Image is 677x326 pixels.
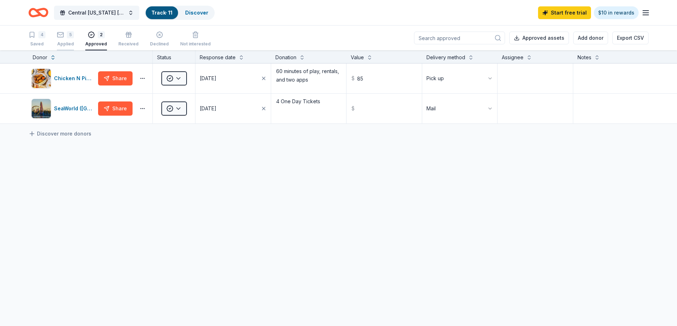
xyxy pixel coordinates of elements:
div: Value [351,53,364,62]
textarea: 4 One Day Tickets [272,94,346,123]
button: [DATE] [195,94,271,123]
div: Chicken N Pickle ([GEOGRAPHIC_DATA]) [54,74,95,83]
div: [DATE] [200,74,216,83]
button: [DATE] [195,63,271,93]
button: Track· 11Discover [145,6,215,20]
button: 5Applied [57,28,74,50]
a: Home [28,4,48,21]
button: Not interested [180,28,211,50]
button: Image for Chicken N Pickle (San Antonio)Chicken N Pickle ([GEOGRAPHIC_DATA]) [31,68,95,88]
div: Delivery method [426,53,465,62]
div: Approved [85,41,107,47]
button: Add donor [573,32,608,44]
a: Discover more donors [28,129,91,138]
div: Response date [200,53,236,62]
span: Central [US_STATE] [PERSON_NAME] Foundation Charity Golf Tournament [68,9,125,17]
button: 4Saved [28,28,45,50]
a: Track· 11 [151,10,172,16]
a: Start free trial [538,6,591,19]
div: 4 [38,31,45,38]
img: Image for Chicken N Pickle (San Antonio) [32,69,51,88]
div: Assignee [502,53,523,62]
div: SeaWorld ([GEOGRAPHIC_DATA]) [54,104,95,113]
img: Image for SeaWorld (San Antonio) [32,99,51,118]
div: Donation [275,53,296,62]
div: Notes [577,53,591,62]
div: Not interested [180,41,211,47]
button: Image for SeaWorld (San Antonio)SeaWorld ([GEOGRAPHIC_DATA]) [31,99,95,118]
div: Received [118,41,139,47]
button: Export CSV [612,32,649,44]
button: Share [98,71,133,85]
button: Declined [150,28,169,50]
button: Received [118,28,139,50]
input: Search approved [414,32,505,44]
div: Donor [33,53,47,62]
div: 5 [67,31,74,38]
div: Applied [57,41,74,47]
div: [DATE] [200,104,216,113]
div: Declined [150,41,169,47]
button: Share [98,101,133,116]
button: Approved assets [509,32,569,44]
div: 2 [98,31,105,38]
textarea: 60 minutes of play, rentals, and two apps [272,64,346,93]
a: $10 in rewards [594,6,639,19]
a: Discover [185,10,208,16]
button: 2Approved [85,28,107,50]
button: Central [US_STATE] [PERSON_NAME] Foundation Charity Golf Tournament [54,6,139,20]
div: Status [153,50,195,63]
div: Saved [28,41,45,47]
